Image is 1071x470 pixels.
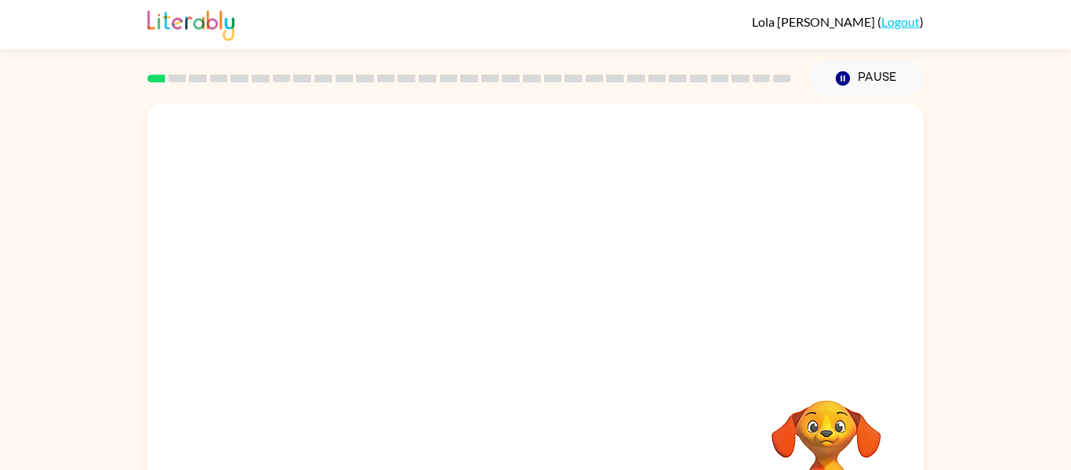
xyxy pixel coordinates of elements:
span: Lola [PERSON_NAME] [752,14,877,29]
div: ( ) [752,14,924,29]
img: Literably [147,6,234,41]
a: Logout [881,14,920,29]
button: Pause [810,60,924,97]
